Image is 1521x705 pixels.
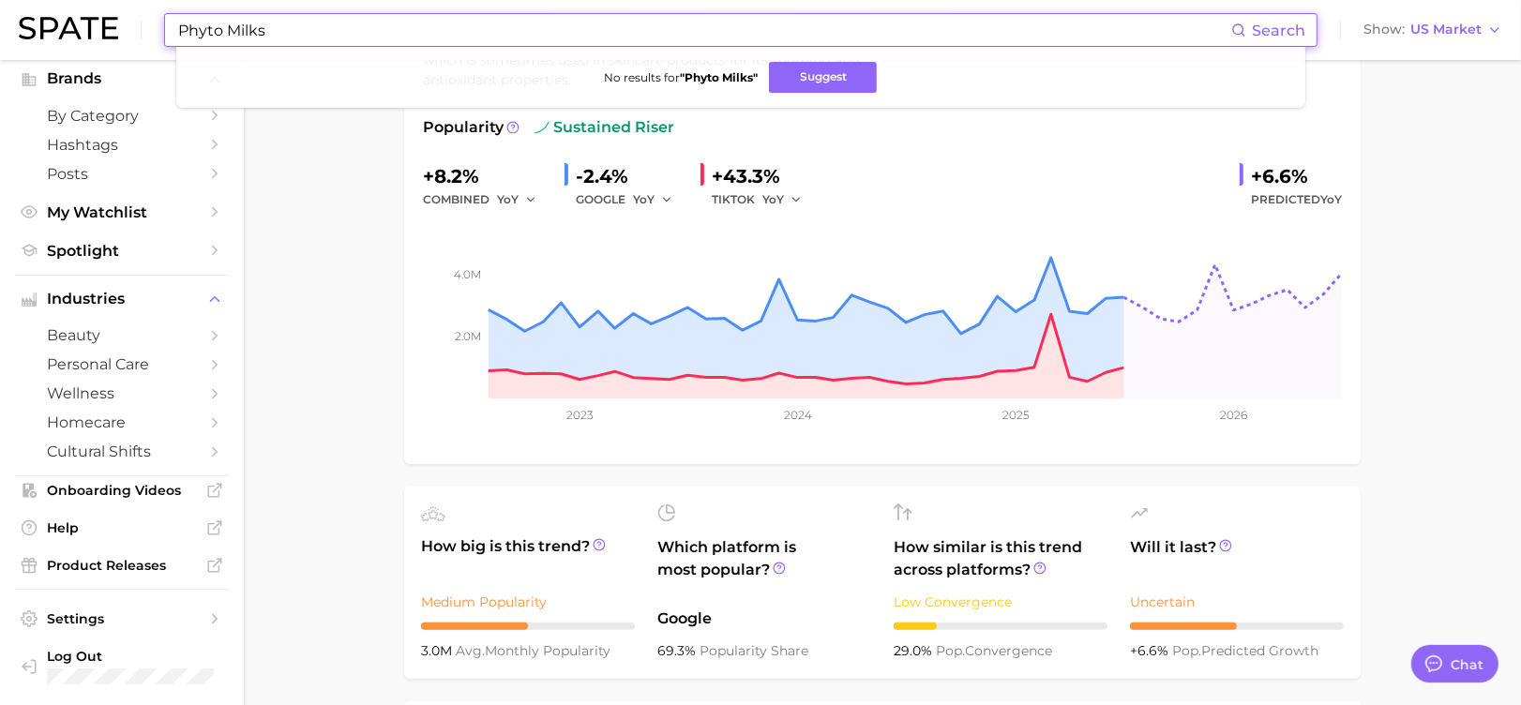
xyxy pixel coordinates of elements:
div: 2 / 10 [894,622,1107,630]
span: Onboarding Videos [47,482,197,499]
a: Settings [15,605,229,633]
abbr: average [456,642,485,659]
span: wellness [47,384,197,402]
span: Help [47,519,197,536]
div: +43.3% [712,161,815,191]
a: Onboarding Videos [15,476,229,504]
span: monthly popularity [456,642,610,659]
div: +8.2% [423,161,550,191]
span: personal care [47,355,197,373]
button: YoY [497,188,537,211]
span: YoY [633,191,655,207]
span: Spotlight [47,242,197,260]
div: Uncertain [1130,591,1344,613]
button: ShowUS Market [1359,18,1507,42]
span: US Market [1410,24,1482,35]
span: YoY [762,191,784,207]
div: TIKTOK [712,188,815,211]
a: wellness [15,379,229,408]
a: Log out. Currently logged in with e-mail stephanie.lukasiak@voyantbeauty.com. [15,642,229,690]
span: 29.0% [894,642,936,659]
span: homecare [47,413,197,431]
a: homecare [15,408,229,437]
span: Which platform is most popular? [657,536,871,598]
abbr: popularity index [1172,642,1201,659]
span: How similar is this trend across platforms? [894,536,1107,581]
div: Medium Popularity [421,591,635,613]
a: Help [15,514,229,542]
span: Industries [47,291,197,307]
div: 5 / 10 [421,622,635,630]
span: How big is this trend? [421,535,635,581]
span: Predicted [1251,188,1342,211]
div: 5 / 10 [1130,622,1344,630]
span: sustained riser [535,116,674,139]
abbr: popularity index [936,642,965,659]
input: Search here for a brand, industry, or ingredient [176,14,1231,46]
a: beauty [15,321,229,350]
span: by Category [47,107,197,125]
span: Posts [47,165,197,183]
a: Spotlight [15,236,229,265]
span: Show [1363,24,1405,35]
span: cultural shifts [47,442,197,460]
a: personal care [15,350,229,379]
span: YoY [1320,192,1342,206]
a: Product Releases [15,551,229,579]
img: SPATE [19,17,118,39]
span: beauty [47,326,197,344]
button: YoY [633,188,673,211]
a: by Category [15,101,229,130]
span: Product Releases [47,557,197,574]
span: 3.0m [421,642,456,659]
span: Log Out [47,648,302,665]
a: cultural shifts [15,437,229,466]
span: Settings [47,610,197,627]
div: Low Convergence [894,591,1107,613]
span: Brands [47,70,197,87]
div: combined [423,188,550,211]
button: Brands [15,65,229,93]
div: -2.4% [576,161,685,191]
button: Suggest [769,62,877,93]
strong: " Phyto Milks " [680,70,758,84]
a: Hashtags [15,130,229,159]
span: Search [1252,22,1305,39]
span: Google [657,607,871,630]
tspan: 2025 [1002,408,1030,422]
span: No results for [604,70,758,84]
span: Will it last? [1130,536,1344,581]
a: My Watchlist [15,198,229,227]
span: Popularity [423,116,504,139]
a: Posts [15,159,229,188]
span: YoY [497,191,519,207]
span: Hashtags [47,136,197,154]
tspan: 2023 [566,408,594,422]
img: sustained riser [535,120,550,135]
div: +6.6% [1251,161,1342,191]
span: predicted growth [1172,642,1318,659]
button: YoY [762,188,803,211]
span: popularity share [700,642,808,659]
span: convergence [936,642,1052,659]
button: Industries [15,285,229,313]
span: My Watchlist [47,203,197,221]
tspan: 2024 [784,408,812,422]
span: +6.6% [1130,642,1172,659]
span: 69.3% [657,642,700,659]
tspan: 2026 [1220,408,1247,422]
div: GOOGLE [576,188,685,211]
